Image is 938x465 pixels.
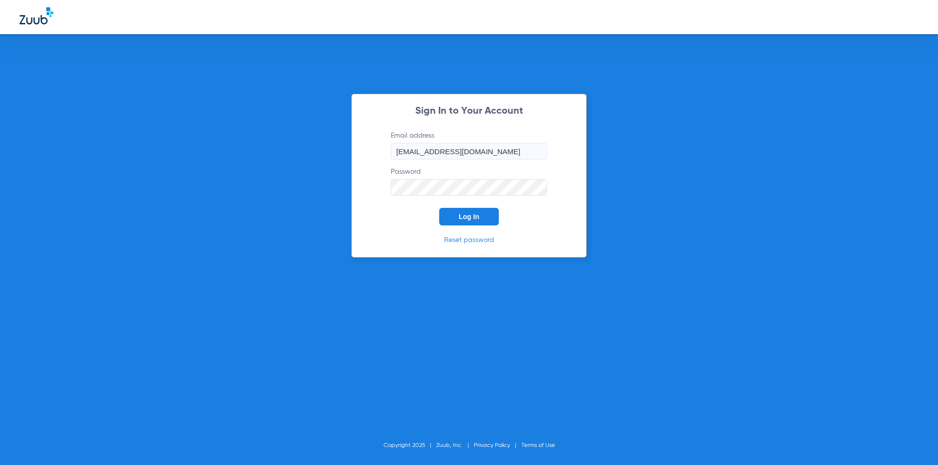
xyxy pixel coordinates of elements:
[459,213,479,221] span: Log In
[391,143,547,160] input: Email address
[436,441,474,450] li: Zuub, Inc.
[439,208,499,225] button: Log In
[474,443,510,448] a: Privacy Policy
[384,441,436,450] li: Copyright 2025
[391,131,547,160] label: Email address
[391,179,547,196] input: Password
[391,167,547,196] label: Password
[521,443,555,448] a: Terms of Use
[376,106,562,116] h2: Sign In to Your Account
[444,237,494,243] a: Reset password
[20,7,53,24] img: Zuub Logo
